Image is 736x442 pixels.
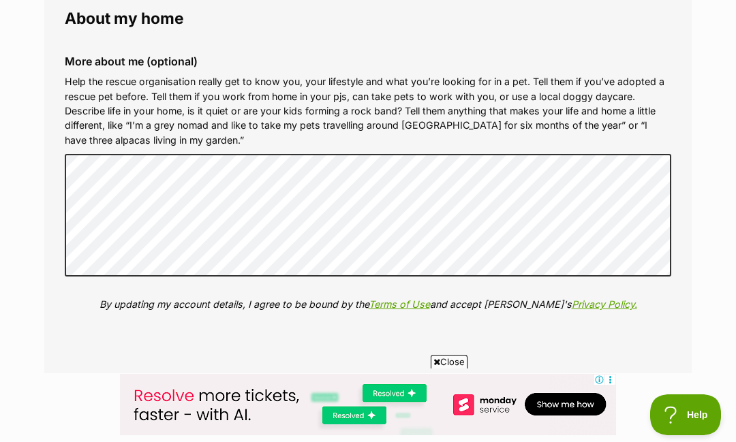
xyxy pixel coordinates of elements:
[431,355,467,368] span: Close
[572,298,637,310] a: Privacy Policy.
[369,298,430,310] a: Terms of Use
[65,10,671,27] legend: About my home
[65,297,671,311] p: By updating my account details, I agree to be bound by the and accept [PERSON_NAME]'s
[65,55,671,67] label: More about me (optional)
[65,74,671,147] p: Help the rescue organisation really get to know you, your lifestyle and what you’re looking for i...
[120,374,616,435] iframe: Advertisement
[650,394,722,435] iframe: Help Scout Beacon - Open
